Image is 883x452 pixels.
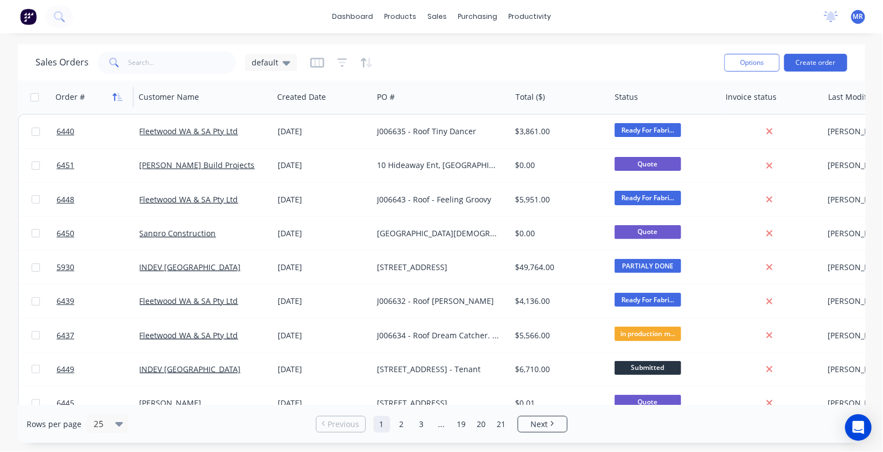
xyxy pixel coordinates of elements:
span: Previous [328,419,359,430]
img: Factory [20,8,37,25]
div: J006643 - Roof - Feeling Groovy [377,194,500,205]
span: Quote [615,395,681,409]
div: [DATE] [278,398,368,409]
div: Total ($) [515,92,545,103]
div: $3,861.00 [515,126,601,137]
button: Create order [784,54,848,72]
div: $5,566.00 [515,330,601,341]
a: [PERSON_NAME] Build Projects [140,160,255,170]
button: Options [724,54,780,72]
a: 6450 [57,217,140,250]
a: Page 2 [394,416,410,433]
div: purchasing [452,8,503,25]
span: 6437 [57,330,74,341]
div: J006632 - Roof [PERSON_NAME] [377,296,500,307]
div: [DATE] [278,160,368,171]
div: [GEOGRAPHIC_DATA][DEMOGRAPHIC_DATA] [377,228,500,239]
a: INDEV [GEOGRAPHIC_DATA] [140,262,241,272]
span: Submitted [615,361,681,375]
div: [STREET_ADDRESS] [377,398,500,409]
a: Fleetwood WA & SA Pty Ltd [140,296,238,306]
span: 6450 [57,228,74,239]
a: Fleetwood WA & SA Pty Ltd [140,126,238,136]
a: 6437 [57,319,140,352]
div: Open Intercom Messenger [845,414,872,441]
span: Ready For Fabri... [615,123,681,137]
a: INDEV [GEOGRAPHIC_DATA] [140,364,241,374]
a: 6448 [57,183,140,216]
span: PARTIALY DONE [615,259,681,273]
a: Page 21 [493,416,510,433]
div: $0.00 [515,228,601,239]
div: products [379,8,422,25]
div: $4,136.00 [515,296,601,307]
span: Rows per page [27,419,81,430]
span: 6445 [57,398,74,409]
a: Page 19 [453,416,470,433]
a: Jump forward [433,416,450,433]
a: 6439 [57,285,140,318]
div: J006634 - Roof Dream Catcher. PO256163 [377,330,500,341]
div: $0.00 [515,160,601,171]
span: MR [853,12,864,22]
a: Page 1 is your current page [374,416,390,433]
a: Fleetwood WA & SA Pty Ltd [140,330,238,341]
div: PO # [377,92,395,103]
a: Page 20 [473,416,490,433]
span: 6451 [57,160,74,171]
span: Ready For Fabri... [615,293,681,307]
span: Ready For Fabri... [615,191,681,205]
div: [DATE] [278,364,368,375]
div: [DATE] [278,262,368,273]
a: dashboard [326,8,379,25]
div: [STREET_ADDRESS] - Tenant [377,364,500,375]
div: sales [422,8,452,25]
div: J006635 - Roof Tiny Dancer [377,126,500,137]
span: 6440 [57,126,74,137]
span: 5930 [57,262,74,273]
div: [DATE] [278,330,368,341]
span: Quote [615,225,681,239]
div: Created Date [277,92,326,103]
div: [DATE] [278,296,368,307]
a: Next page [518,419,567,430]
a: Fleetwood WA & SA Pty Ltd [140,194,238,205]
div: $6,710.00 [515,364,601,375]
a: Page 3 [414,416,430,433]
span: in production m... [615,327,681,341]
span: 6448 [57,194,74,205]
div: [DATE] [278,194,368,205]
div: $49,764.00 [515,262,601,273]
div: productivity [503,8,557,25]
div: $0.01 [515,398,601,409]
a: 5930 [57,251,140,284]
span: 6439 [57,296,74,307]
span: 6449 [57,364,74,375]
a: 6445 [57,387,140,420]
div: [DATE] [278,126,368,137]
span: Next [531,419,548,430]
input: Search... [129,52,237,74]
div: Customer Name [139,92,199,103]
a: 6451 [57,149,140,182]
h1: Sales Orders [35,57,89,68]
a: 6440 [57,115,140,148]
a: 6449 [57,353,140,386]
div: 10 Hideaway Ent, [GEOGRAPHIC_DATA] [377,160,500,171]
div: [STREET_ADDRESS] [377,262,500,273]
ul: Pagination [312,416,572,433]
a: Previous page [317,419,365,430]
div: Invoice status [726,92,777,103]
div: [DATE] [278,228,368,239]
a: Sanpro Construction [140,228,216,238]
span: default [252,57,278,68]
a: [PERSON_NAME] [140,398,202,408]
div: Status [615,92,639,103]
span: Quote [615,157,681,171]
div: Order # [55,92,85,103]
div: $5,951.00 [515,194,601,205]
